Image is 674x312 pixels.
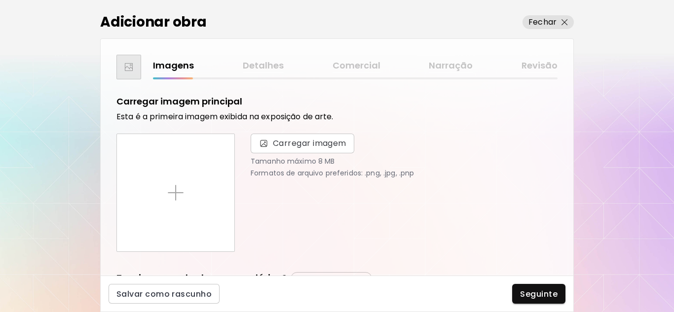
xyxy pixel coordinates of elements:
span: Seguinte [520,289,558,299]
button: Consultar exemplo [291,272,372,285]
span: Carregar imagem [251,134,354,153]
h5: Tem imagens de obras secundárias? [116,272,287,285]
p: Formatos de arquivo preferidos: .png, .jpg, .pnp [251,169,558,177]
p: Consultar exemplo [302,274,369,283]
span: Carregar imagem [273,138,346,149]
button: Seguinte [512,284,565,304]
h5: Carregar imagem principal [116,95,242,108]
h6: Esta é a primeira imagem exibida na exposição de arte. [116,112,558,122]
button: Salvar como rascunho [109,284,220,304]
img: placeholder [168,185,184,201]
p: Tamanho máximo 8 MB [251,157,558,165]
span: Salvar como rascunho [116,289,212,299]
